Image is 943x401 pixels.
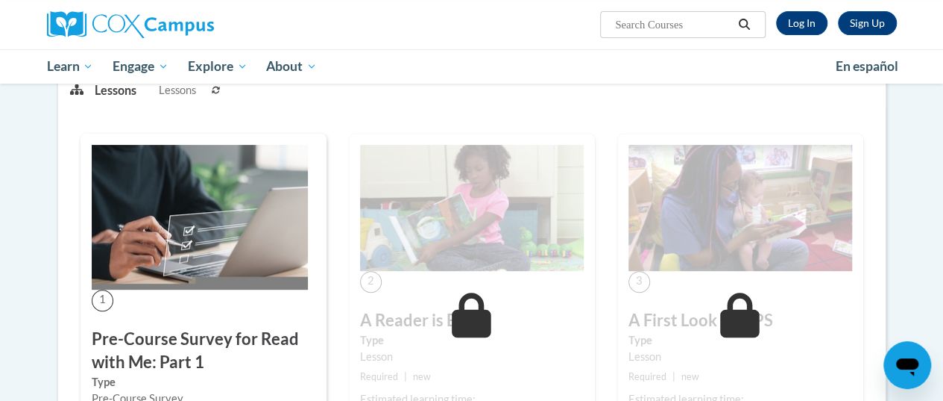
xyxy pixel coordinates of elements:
a: Register [838,11,897,35]
a: Log In [776,11,827,35]
h3: Pre-Course Survey for Read with Me: Part 1 [92,328,315,374]
span: Learn [46,57,93,75]
h3: A Reader is Born [360,309,584,332]
h3: A First Look at TIPS [628,309,852,332]
a: Learn [37,49,104,84]
span: 1 [92,290,113,311]
iframe: Button to launch messaging window [883,341,931,389]
a: Explore [178,49,257,84]
span: Engage [113,57,168,75]
span: 3 [628,271,650,293]
span: Explore [188,57,247,75]
span: About [266,57,317,75]
p: Lessons [95,82,136,99]
span: | [672,371,675,382]
img: Course Image [92,145,308,290]
span: Required [628,371,666,382]
label: Type [92,374,315,391]
img: Course Image [360,145,584,271]
span: | [404,371,407,382]
span: En español [836,58,898,74]
div: Lesson [360,349,584,365]
span: Lessons [159,82,196,99]
a: About [256,49,327,84]
a: En español [826,51,908,82]
img: Course Image [628,145,852,271]
img: Cox Campus [47,11,214,38]
a: Cox Campus [47,11,315,38]
label: Type [360,332,584,349]
input: Search Courses [614,16,733,34]
span: 2 [360,271,382,293]
a: Engage [103,49,178,84]
span: Required [360,371,398,382]
span: new [413,371,431,382]
span: new [681,371,699,382]
div: Lesson [628,349,852,365]
label: Type [628,332,852,349]
button: Search [733,16,755,34]
div: Main menu [36,49,908,84]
